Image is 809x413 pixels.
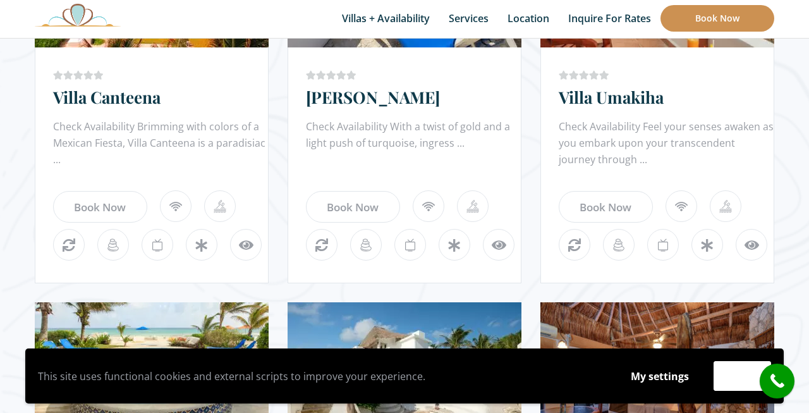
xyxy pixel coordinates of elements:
a: Villa Umakiha [559,86,664,108]
div: Check Availability Brimming with colors of a Mexican Fiesta, Villa Canteena is a paradisiac ... [53,118,268,169]
a: Book Now [559,191,653,223]
a: Book Now [53,191,147,223]
img: Awesome Logo [35,3,121,27]
div: Check Availability Feel your senses awaken as you embark upon your transcendent journey through ... [559,118,774,169]
a: Book Now [306,191,400,223]
button: Accept [714,361,771,391]
a: call [760,364,794,398]
button: My settings [619,362,701,391]
div: Check Availability With a twist of gold and a light push of turquoise, ingress ... [306,118,521,169]
a: Villa Canteena [53,86,161,108]
i: call [763,367,791,395]
a: Book Now [660,5,774,32]
a: [PERSON_NAME] [306,86,440,108]
p: This site uses functional cookies and external scripts to improve your experience. [38,367,606,386]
